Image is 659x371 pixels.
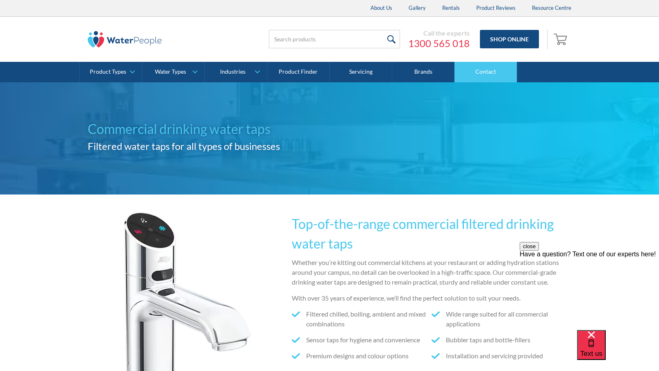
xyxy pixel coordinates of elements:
img: The Water People [88,31,161,48]
a: Open empty cart [552,29,571,49]
li: Installation and servicing provided [432,351,571,361]
a: Brands [392,62,454,82]
a: 1300 565 018 [408,37,470,50]
h1: Commercial drinking water taps [88,119,329,139]
iframe: podium webchat widget bubble [577,330,659,371]
div: Product Types [90,68,126,75]
li: Filtered chilled, boiling, ambient and mixed combinations [292,309,432,329]
a: Product Finder [267,62,329,82]
a: Shop Online [480,30,539,48]
a: Servicing [330,62,392,82]
iframe: podium webchat widget prompt [520,242,659,340]
li: Premium designs and colour options [292,351,432,361]
div: Water Types [155,68,186,75]
img: shopping cart [554,32,569,45]
a: Product Types [80,62,142,82]
p: Whether you’re kitting out commercial kitchens at your restaurant or adding hydration stations ar... [292,258,571,287]
div: Call the experts [408,29,470,37]
a: Industries [205,62,267,82]
div: Industries [220,68,245,75]
a: Water Types [142,62,204,82]
a: Contact [454,62,517,82]
p: With over 35 years of experience, we’ll find the perfect solution to suit your needs. [292,293,571,303]
li: Bubbler taps and bottle-fillers [432,335,571,345]
input: Search products [269,30,400,48]
strong: Filtered water taps for all types of businesses [88,140,280,152]
li: Wide range suited for all commercial applications [432,309,571,329]
li: Sensor taps for hygiene and convenience [292,335,432,345]
h2: Top-of-the-range commercial filtered drinking water taps [292,214,571,253]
